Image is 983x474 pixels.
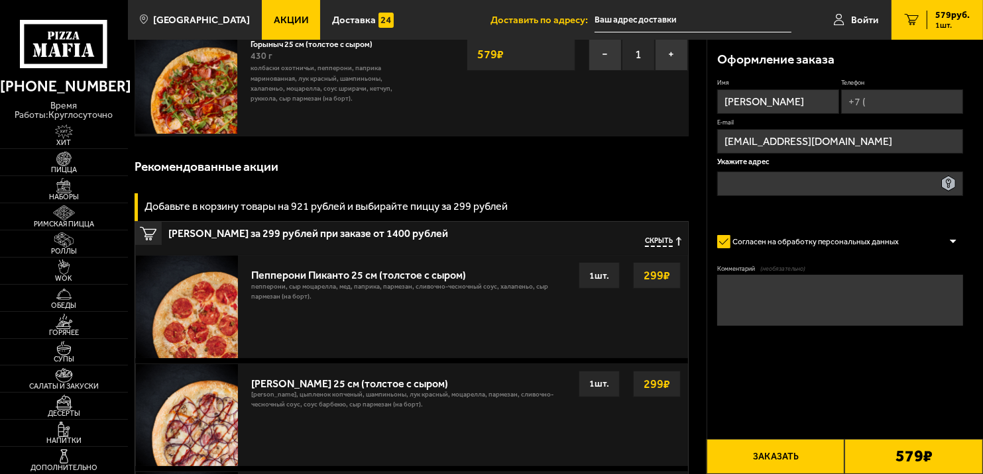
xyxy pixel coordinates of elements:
span: [GEOGRAPHIC_DATA] [153,15,250,25]
span: Войти [851,15,878,25]
span: 579 руб. [935,11,970,20]
div: 1 шт. [579,371,620,397]
h3: Оформление заказа [717,53,835,66]
span: 430 г [251,50,272,62]
div: Пепперони Пиканто 25 см (толстое с сыром) [251,262,568,281]
span: Акции [274,15,309,25]
h3: Добавьте в корзину товары на 921 рублей и выбирайте пиццу за 299 рублей [145,201,508,212]
a: Пепперони Пиканто 25 см (толстое с сыром)пепперони, сыр Моцарелла, мед, паприка, пармезан, сливоч... [135,255,688,357]
label: E-mail [717,118,963,127]
span: [PERSON_NAME] за 299 рублей при заказе от 1400 рублей [168,222,500,239]
span: 1 шт. [935,21,970,29]
a: Горыныч 25 см (толстое с сыром) [251,36,382,49]
p: Укажите адрес [717,158,963,166]
button: − [589,38,622,71]
b: 579 ₽ [896,448,933,465]
p: колбаски Охотничьи, пепперони, паприка маринованная, лук красный, шампиньоны, халапеньо, моцарелл... [251,64,405,105]
button: + [655,38,688,71]
strong: 579 ₽ [474,42,507,67]
span: Доставка [332,15,376,25]
input: +7 ( [841,89,963,114]
span: Скрыть [645,237,673,247]
input: Имя [717,89,839,114]
label: Комментарий [717,265,963,273]
div: [PERSON_NAME] 25 см (толстое с сыром) [251,371,568,390]
img: 15daf4d41897b9f0e9f617042186c801.svg [378,13,394,28]
a: [PERSON_NAME] 25 см (толстое с сыром)[PERSON_NAME], цыпленок копченый, шампиньоны, лук красный, м... [135,363,688,466]
span: (необязательно) [760,265,805,273]
button: Заказать [707,439,845,474]
input: @ [717,129,963,154]
h3: Рекомендованные акции [135,160,278,173]
p: [PERSON_NAME], цыпленок копченый, шампиньоны, лук красный, моцарелла, пармезан, сливочно-чесночны... [251,390,568,417]
div: 1 шт. [579,262,620,289]
span: Доставить по адресу: [491,15,595,25]
input: Ваш адрес доставки [595,8,791,32]
strong: 299 ₽ [640,263,673,288]
button: Скрыть [645,237,681,247]
strong: 299 ₽ [640,371,673,397]
label: Имя [717,79,839,87]
span: 1 [622,38,655,71]
p: пепперони, сыр Моцарелла, мед, паприка, пармезан, сливочно-чесночный соус, халапеньо, сыр пармеза... [251,282,568,309]
label: Согласен на обработку персональных данных [717,232,909,252]
label: Телефон [841,79,963,87]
